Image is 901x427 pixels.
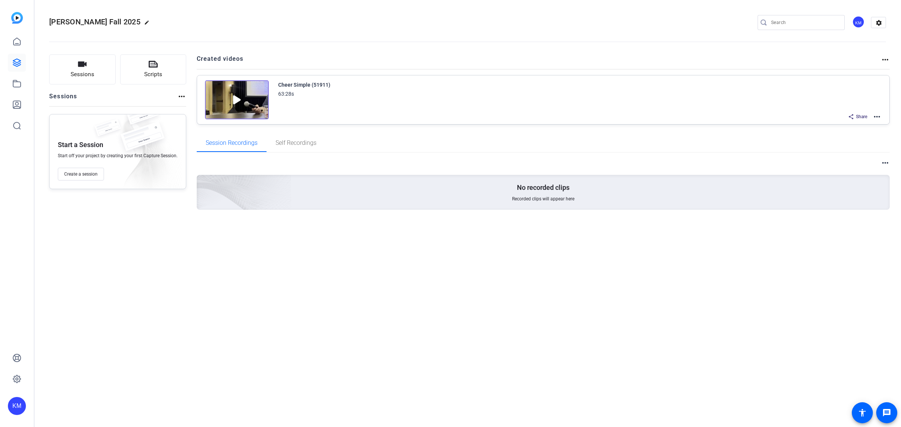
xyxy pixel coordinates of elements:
mat-icon: more_horiz [881,55,890,64]
div: KM [852,16,865,28]
span: Sessions [71,70,94,79]
input: Search [771,18,839,27]
span: Create a session [64,171,98,177]
div: KM [8,397,26,415]
span: Scripts [144,70,162,79]
mat-icon: more_horiz [872,112,881,121]
span: Share [856,114,867,120]
span: Recorded clips will appear here [512,196,574,202]
button: Create a session [58,168,104,180]
h2: Sessions [49,92,77,106]
mat-icon: accessibility [858,408,867,417]
div: 63:28s [278,89,294,98]
mat-icon: message [882,408,891,417]
span: [PERSON_NAME] Fall 2025 [49,17,140,26]
span: Self Recordings [276,140,316,146]
ngx-avatar: Kathy McConnell [852,16,865,29]
span: Session Recordings [206,140,258,146]
mat-icon: more_horiz [177,92,186,101]
img: embarkstudio-empty-session.png [113,101,292,264]
mat-icon: settings [871,17,886,29]
button: Scripts [120,54,187,84]
img: fake-session.png [91,119,125,141]
img: fake-session.png [122,103,163,131]
mat-icon: more_horiz [881,158,890,167]
p: No recorded clips [517,183,570,192]
h2: Created videos [197,54,881,69]
button: Sessions [49,54,116,84]
span: Start off your project by creating your first Capture Session. [58,153,178,159]
img: embarkstudio-empty-session.png [109,112,182,192]
img: Creator Project Thumbnail [205,80,269,119]
img: fake-session.png [114,122,170,159]
mat-icon: edit [144,20,153,29]
img: blue-gradient.svg [11,12,23,24]
p: Start a Session [58,140,103,149]
div: Cheer Simple (51911) [278,80,330,89]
